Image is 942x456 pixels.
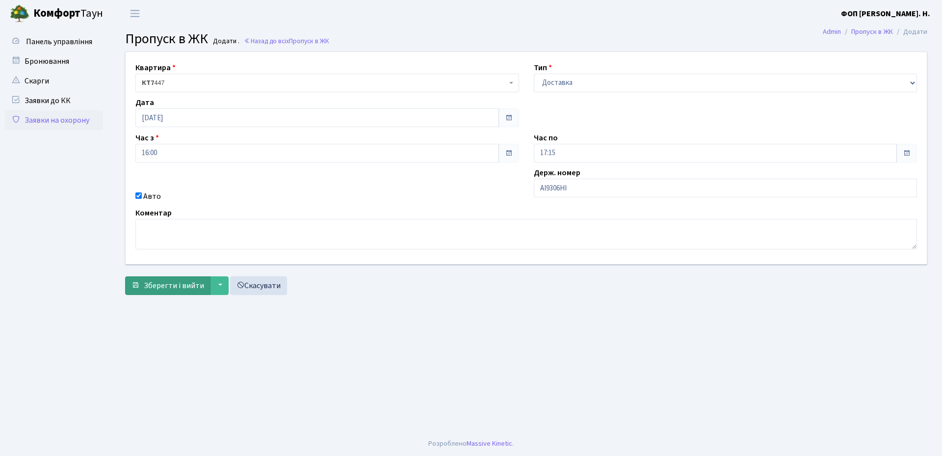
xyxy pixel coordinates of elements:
span: Панель управління [26,36,92,47]
b: ФОП [PERSON_NAME]. Н. [841,8,930,19]
span: Пропуск в ЖК [125,29,208,49]
span: Пропуск в ЖК [289,36,329,46]
label: Коментар [135,207,172,219]
b: КТ7 [142,78,154,88]
a: Бронювання [5,52,103,71]
small: Додати . [211,37,239,46]
label: Квартира [135,62,176,74]
a: Скасувати [230,276,287,295]
nav: breadcrumb [808,22,942,42]
a: Massive Kinetic [467,438,512,449]
span: Таун [33,5,103,22]
label: Авто [143,190,161,202]
label: Час по [534,132,558,144]
b: Комфорт [33,5,80,21]
label: Тип [534,62,552,74]
button: Переключити навігацію [123,5,147,22]
a: Скарги [5,71,103,91]
a: Панель управління [5,32,103,52]
div: Розроблено . [428,438,514,449]
li: Додати [893,27,927,37]
a: Назад до всіхПропуск в ЖК [244,36,329,46]
label: Держ. номер [534,167,580,179]
button: Зберегти і вийти [125,276,210,295]
span: <b>КТ7</b>&nbsp;&nbsp;&nbsp;447 [142,78,507,88]
img: logo.png [10,4,29,24]
span: <b>КТ7</b>&nbsp;&nbsp;&nbsp;447 [135,74,519,92]
label: Дата [135,97,154,108]
label: Час з [135,132,159,144]
input: AA0001AA [534,179,917,197]
a: Admin [823,27,841,37]
a: Заявки до КК [5,91,103,110]
span: Зберегти і вийти [144,280,204,291]
a: Заявки на охорону [5,110,103,130]
a: ФОП [PERSON_NAME]. Н. [841,8,930,20]
a: Пропуск в ЖК [851,27,893,37]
